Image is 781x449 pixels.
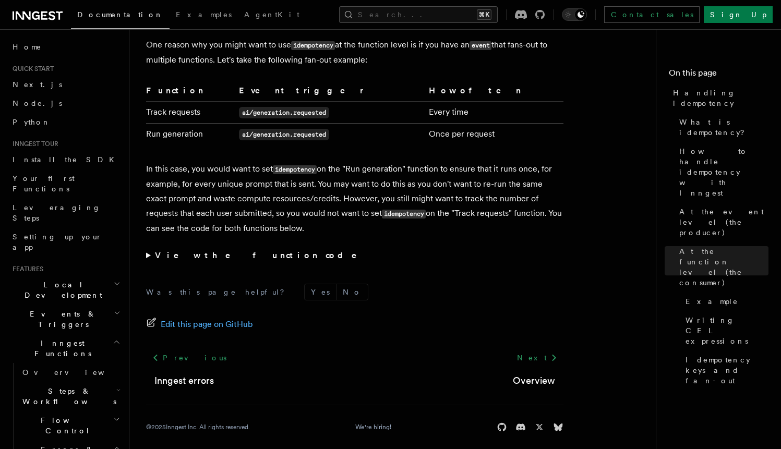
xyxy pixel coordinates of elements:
[239,129,329,140] code: ai/generation.requested
[679,246,768,288] span: At the function level (the consumer)
[239,107,329,118] code: ai/generation.requested
[13,155,121,164] span: Install the SDK
[681,350,768,390] a: Idempotency keys and fan-out
[235,84,425,102] th: Event trigger
[8,198,123,227] a: Leveraging Steps
[18,411,123,440] button: Flow Control
[339,6,498,23] button: Search...⌘K
[8,150,123,169] a: Install the SDK
[8,169,123,198] a: Your first Functions
[686,315,768,346] span: Writing CEL expressions
[146,423,250,431] div: © 2025 Inngest Inc. All rights reserved.
[675,242,768,292] a: At the function level (the consumer)
[18,415,113,436] span: Flow Control
[382,210,426,219] code: idempotency
[8,227,123,257] a: Setting up your app
[8,275,123,305] button: Local Development
[146,124,235,145] td: Run generation
[675,113,768,142] a: What is idempotency?
[8,265,43,273] span: Features
[675,202,768,242] a: At the event level (the producer)
[146,162,563,236] p: In this case, you would want to set on the "Run generation" function to ensure that it runs once,...
[8,75,123,94] a: Next.js
[477,9,491,20] kbd: ⌘K
[13,42,42,52] span: Home
[22,368,130,377] span: Overview
[146,38,563,67] p: One reason why you might want to use at the function level is if you have an that fans-out to mul...
[470,41,491,50] code: event
[425,124,563,145] td: Once per request
[686,355,768,386] span: Idempotency keys and fan-out
[155,250,371,260] strong: View the function code
[562,8,587,21] button: Toggle dark mode
[146,248,563,263] summary: View the function code
[146,348,232,367] a: Previous
[18,386,116,407] span: Steps & Workflows
[13,233,102,251] span: Setting up your app
[8,280,114,300] span: Local Development
[13,174,75,193] span: Your first Functions
[604,6,700,23] a: Contact sales
[673,88,768,108] span: Handling idempotency
[273,165,317,174] code: idempotency
[8,113,123,131] a: Python
[244,10,299,19] span: AgentKit
[176,10,232,19] span: Examples
[669,67,768,83] h4: On this page
[8,65,54,73] span: Quick start
[8,305,123,334] button: Events & Triggers
[679,146,768,198] span: How to handle idempotency with Inngest
[679,117,768,138] span: What is idempotency?
[8,140,58,148] span: Inngest tour
[305,284,336,300] button: Yes
[13,203,101,222] span: Leveraging Steps
[681,311,768,350] a: Writing CEL expressions
[425,102,563,124] td: Every time
[146,317,253,332] a: Edit this page on GitHub
[13,80,62,89] span: Next.js
[291,41,335,50] code: idempotency
[511,348,563,367] a: Next
[425,84,563,102] th: How often
[8,338,113,359] span: Inngest Functions
[146,287,292,297] p: Was this page helpful?
[161,317,253,332] span: Edit this page on GitHub
[146,102,235,124] td: Track requests
[13,118,51,126] span: Python
[77,10,163,19] span: Documentation
[513,373,555,388] a: Overview
[8,334,123,363] button: Inngest Functions
[238,3,306,28] a: AgentKit
[71,3,170,29] a: Documentation
[146,84,235,102] th: Function
[679,207,768,238] span: At the event level (the producer)
[669,83,768,113] a: Handling idempotency
[686,296,738,307] span: Example
[13,99,62,107] span: Node.js
[8,38,123,56] a: Home
[8,94,123,113] a: Node.js
[8,309,114,330] span: Events & Triggers
[704,6,773,23] a: Sign Up
[18,363,123,382] a: Overview
[355,423,391,431] a: We're hiring!
[170,3,238,28] a: Examples
[18,382,123,411] button: Steps & Workflows
[154,373,214,388] a: Inngest errors
[681,292,768,311] a: Example
[337,284,368,300] button: No
[675,142,768,202] a: How to handle idempotency with Inngest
